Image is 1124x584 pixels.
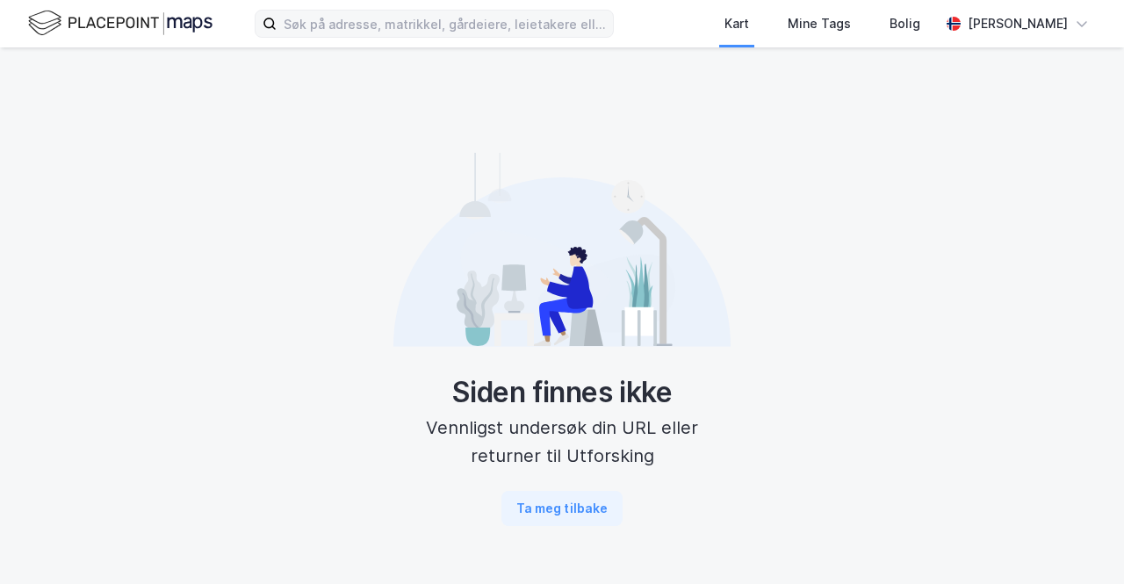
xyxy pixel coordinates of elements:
div: Vennligst undersøk din URL eller returner til Utforsking [393,414,731,470]
button: Ta meg tilbake [501,491,623,526]
div: [PERSON_NAME] [968,13,1068,34]
div: Kart [724,13,749,34]
iframe: Chat Widget [1036,500,1124,584]
div: Kontrollprogram for chat [1036,500,1124,584]
div: Bolig [890,13,920,34]
img: logo.f888ab2527a4732fd821a326f86c7f29.svg [28,8,213,39]
div: Siden finnes ikke [393,375,731,410]
input: Søk på adresse, matrikkel, gårdeiere, leietakere eller personer [277,11,613,37]
div: Mine Tags [788,13,851,34]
